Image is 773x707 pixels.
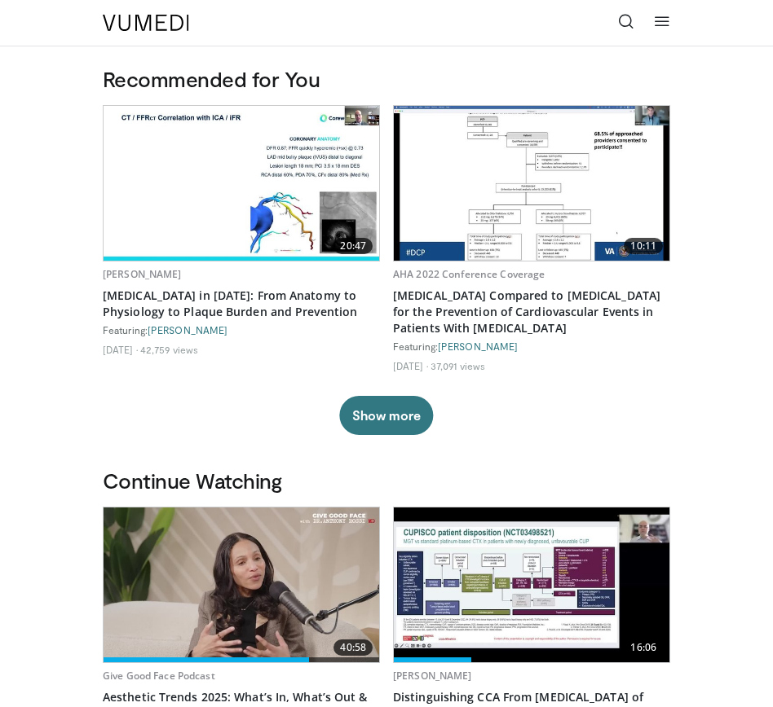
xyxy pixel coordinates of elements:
[333,639,373,656] span: 40:58
[393,340,670,353] div: Featuring:
[104,507,379,662] img: a9471e07-5807-4556-ab90-e705ef7b703c.620x360_q85_upscale.jpg
[148,324,227,336] a: [PERSON_NAME]
[103,669,215,683] a: Give Good Face Podcast
[104,507,379,662] a: 40:58
[103,468,670,494] h3: Continue Watching
[394,106,669,261] a: 10:11
[333,238,373,254] span: 20:47
[624,639,663,656] span: 16:06
[431,359,485,372] li: 37,091 views
[394,507,669,662] img: 8d025e24-6cff-4e83-b102-ad78773dbecf.620x360_q85_upscale.jpg
[140,343,198,356] li: 42,759 views
[103,343,138,356] li: [DATE]
[103,66,670,92] h3: Recommended for You
[103,15,189,31] img: VuMedi Logo
[438,340,518,352] a: [PERSON_NAME]
[394,507,669,662] a: 16:06
[103,323,380,336] div: Featuring:
[339,396,433,435] button: Show more
[393,267,545,281] a: AHA 2022 Conference Coverage
[104,106,379,261] img: 823da73b-7a00-425d-bb7f-45c8b03b10c3.620x360_q85_upscale.jpg
[624,238,663,254] span: 10:11
[393,359,428,372] li: [DATE]
[393,288,670,336] a: [MEDICAL_DATA] Compared to [MEDICAL_DATA] for the Prevention of Cardiovascular Events in Patients...
[393,669,472,683] a: [PERSON_NAME]
[394,106,669,261] img: 7c0f9b53-1609-4588-8498-7cac8464d722.620x360_q85_upscale.jpg
[104,106,379,261] a: 20:47
[103,288,380,320] a: [MEDICAL_DATA] in [DATE]: From Anatomy to Physiology to Plaque Burden and Prevention
[103,267,182,281] a: [PERSON_NAME]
